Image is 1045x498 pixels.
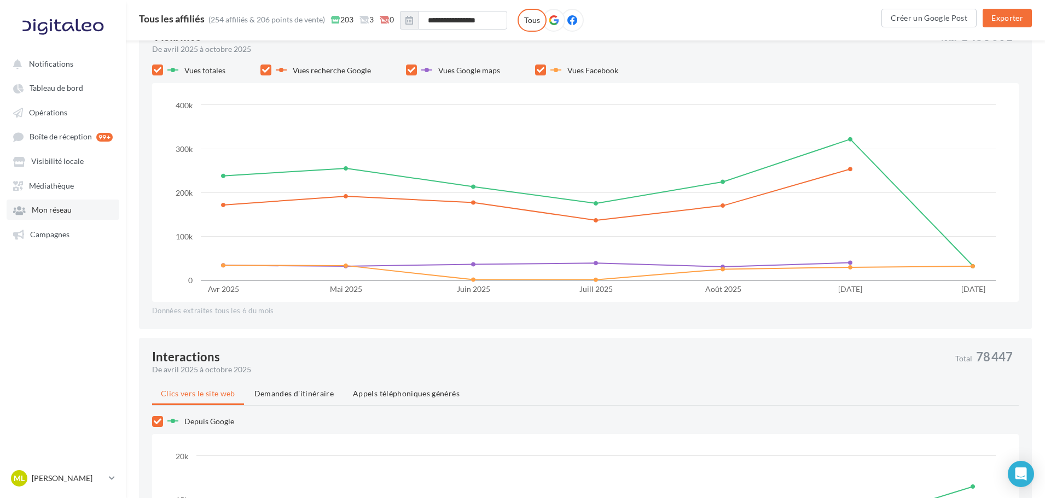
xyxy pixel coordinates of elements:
span: Opérations [29,108,67,117]
div: De avril 2025 à octobre 2025 [152,44,931,55]
text: Avr 2025 [208,284,239,294]
text: Juill 2025 [579,284,613,294]
text: 400k [176,101,193,110]
span: Total [940,34,957,42]
button: Notifications [7,54,115,73]
text: 300k [176,144,193,154]
span: 78 447 [976,351,1013,363]
text: Août 2025 [705,284,741,294]
span: Médiathèque [29,181,74,190]
a: Opérations [7,102,119,122]
span: Visibilité locale [31,157,84,166]
button: Créer un Google Post [881,9,977,27]
span: Boîte de réception [30,132,92,142]
a: Tableau de bord [7,78,119,97]
div: Open Intercom Messenger [1008,461,1034,487]
a: Boîte de réception 99+ [7,126,119,147]
text: 100k [176,232,193,241]
div: De avril 2025 à octobre 2025 [152,364,947,375]
p: [PERSON_NAME] [32,473,104,484]
div: Interactions [152,351,220,363]
a: Visibilité locale [7,151,119,171]
a: ML [PERSON_NAME] [9,468,117,489]
a: Médiathèque [7,175,119,195]
span: Depuis Google [184,417,234,426]
span: Vues totales [184,66,225,75]
text: [DATE] [838,284,862,294]
a: Campagnes [7,224,119,244]
span: Campagnes [30,230,69,239]
span: Demandes d'itinéraire [254,389,334,398]
span: Vues Google maps [438,66,500,75]
span: 3 [359,14,374,25]
div: Données extraites tous les 6 du mois [152,306,1019,316]
div: 99+ [96,133,113,142]
span: Vues Facebook [567,66,618,75]
span: Mon réseau [32,206,72,215]
div: (254 affiliés & 206 points de vente) [208,14,325,25]
text: 200k [176,188,193,197]
span: ML [14,473,25,484]
span: 1 458 601 [961,31,1013,43]
span: 0 [380,14,394,25]
text: 0 [188,276,193,285]
a: Mon réseau [7,200,119,219]
span: Vues recherche Google [293,66,371,75]
label: Tous [518,9,547,32]
span: Notifications [29,59,73,68]
div: Visibilité [152,31,201,43]
span: 203 [331,14,353,25]
text: [DATE] [961,284,985,294]
span: Total [955,355,972,362]
span: Tableau de bord [30,84,83,93]
span: Appels téléphoniques générés [353,389,460,398]
text: Mai 2025 [330,284,362,294]
button: Exporter [983,9,1032,27]
text: 20k [176,452,189,461]
text: Juin 2025 [457,284,490,294]
div: Tous les affiliés [139,14,205,24]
